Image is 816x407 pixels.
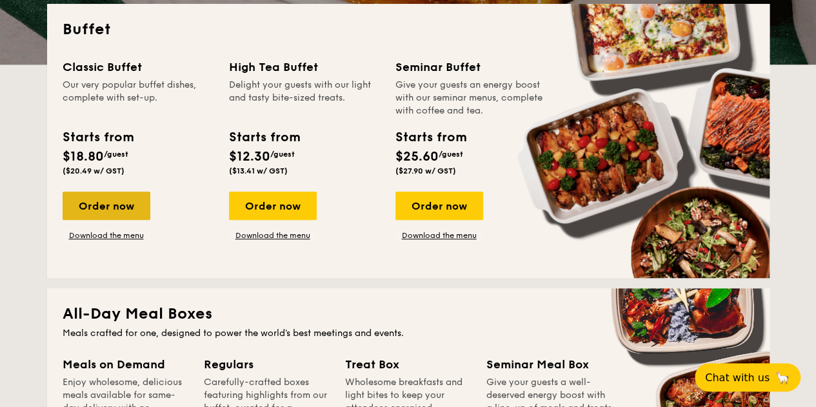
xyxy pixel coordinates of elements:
div: Meals on Demand [63,355,188,373]
div: Seminar Buffet [395,58,546,76]
div: Regulars [204,355,330,373]
a: Download the menu [63,230,150,241]
div: Seminar Meal Box [486,355,612,373]
span: Chat with us [705,372,770,384]
div: Order now [395,192,483,220]
span: /guest [270,150,295,159]
div: Delight your guests with our light and tasty bite-sized treats. [229,79,380,117]
span: /guest [439,150,463,159]
div: Classic Buffet [63,58,214,76]
h2: Buffet [63,19,754,40]
div: Starts from [229,128,299,147]
span: $18.80 [63,149,104,164]
div: Order now [229,192,317,220]
div: Give your guests an energy boost with our seminar menus, complete with coffee and tea. [395,79,546,117]
span: $12.30 [229,149,270,164]
span: ($20.49 w/ GST) [63,166,124,175]
div: Order now [63,192,150,220]
span: ($13.41 w/ GST) [229,166,288,175]
span: $25.60 [395,149,439,164]
div: Treat Box [345,355,471,373]
div: Starts from [63,128,133,147]
button: Chat with us🦙 [695,363,801,392]
a: Download the menu [229,230,317,241]
span: 🦙 [775,370,790,385]
div: Meals crafted for one, designed to power the world's best meetings and events. [63,327,754,340]
div: Our very popular buffet dishes, complete with set-up. [63,79,214,117]
div: Starts from [395,128,466,147]
div: High Tea Buffet [229,58,380,76]
h2: All-Day Meal Boxes [63,304,754,324]
span: ($27.90 w/ GST) [395,166,456,175]
span: /guest [104,150,128,159]
a: Download the menu [395,230,483,241]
